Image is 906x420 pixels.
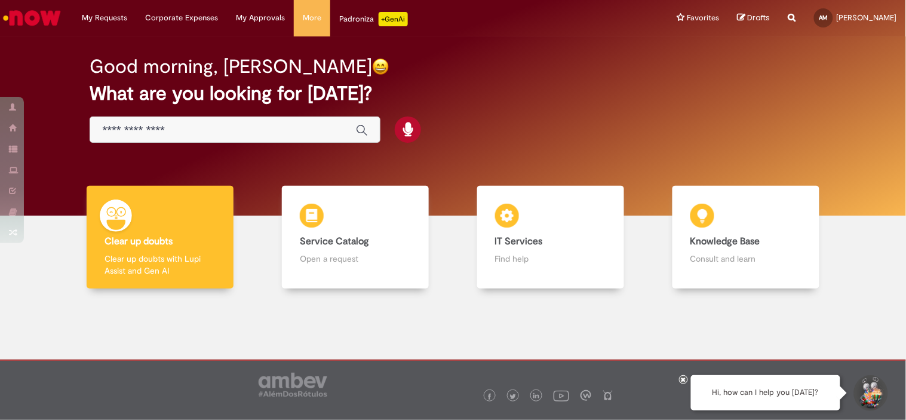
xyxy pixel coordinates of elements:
[379,12,408,26] p: +GenAi
[510,394,516,400] img: logo_footer_twitter.png
[145,12,218,24] span: Corporate Expenses
[300,253,411,265] p: Open a request
[105,253,216,277] p: Clear up doubts with Lupi Assist and Gen AI
[82,12,127,24] span: My Requests
[581,390,591,401] img: logo_footer_workplace.png
[303,12,321,24] span: More
[90,56,372,77] h2: Good morning, [PERSON_NAME]
[738,13,770,24] a: Drafts
[105,235,173,247] b: Clear up doubts
[533,393,539,400] img: logo_footer_linkedin.png
[690,235,760,247] b: Knowledge Base
[495,253,606,265] p: Find help
[648,186,843,289] a: Knowledge Base Consult and learn
[603,390,613,401] img: logo_footer_naosei.png
[819,14,828,22] span: AM
[495,235,543,247] b: IT Services
[852,375,888,411] button: Start Support Conversation
[259,373,327,397] img: logo_footer_ambev_rotulo_gray.png
[1,6,63,30] img: ServiceNow
[63,186,258,289] a: Clear up doubts Clear up doubts with Lupi Assist and Gen AI
[339,12,408,26] div: Padroniza
[687,12,720,24] span: Favorites
[300,235,369,247] b: Service Catalog
[690,253,801,265] p: Consult and learn
[487,394,493,400] img: logo_footer_facebook.png
[837,13,897,23] span: [PERSON_NAME]
[691,375,840,410] div: Hi, how can I help you [DATE]?
[372,58,389,75] img: happy-face.png
[554,388,569,403] img: logo_footer_youtube.png
[453,186,649,289] a: IT Services Find help
[748,12,770,23] span: Drafts
[258,186,453,289] a: Service Catalog Open a request
[236,12,285,24] span: My Approvals
[90,83,816,104] h2: What are you looking for [DATE]?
